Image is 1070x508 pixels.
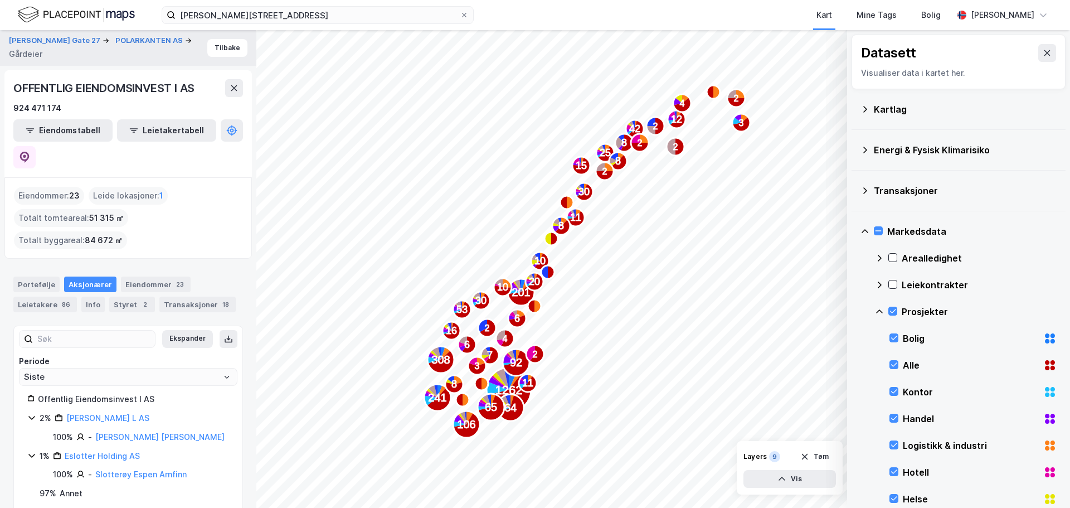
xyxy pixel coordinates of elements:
text: 6 [464,339,470,350]
div: Leide lokasjoner : [89,187,168,205]
text: 42 [629,123,640,134]
div: Totalt tomteareal : [14,209,128,227]
div: Map marker [575,183,593,201]
div: Aksjonærer [64,277,116,292]
div: Map marker [445,375,463,393]
button: Vis [743,470,836,488]
div: 100% [53,468,73,481]
div: Map marker [596,162,614,180]
div: Map marker [494,278,512,296]
div: 86 [60,299,72,310]
div: Map marker [609,152,627,170]
a: [PERSON_NAME] [PERSON_NAME] [95,432,225,442]
text: 2 [673,142,678,152]
input: Søk [33,331,155,347]
div: Map marker [497,394,524,421]
button: Eiendomstabell [13,119,113,142]
div: Arealledighet [902,251,1057,265]
text: 16 [446,325,457,336]
div: Energi & Fysisk Klimarisiko [874,143,1057,157]
div: Offentlig Eiendomsinvest I AS [38,393,229,406]
input: Søk på adresse, matrikkel, gårdeiere, leietakere eller personer [176,7,460,23]
div: Map marker [427,346,454,373]
div: Map marker [541,265,555,279]
div: Mine Tags [857,8,897,22]
text: 241 [428,391,446,404]
text: 8 [451,379,457,390]
img: logo.f888ab2527a4732fd821a326f86c7f29.svg [18,5,135,25]
div: Map marker [508,309,526,327]
div: Kart [816,8,832,22]
div: Periode [19,355,237,368]
div: Map marker [531,252,549,270]
div: Bolig [903,332,1039,345]
text: 3 [475,361,480,371]
div: Kontor [903,385,1039,399]
div: Map marker [503,349,529,376]
text: 2 [734,94,739,103]
text: 8 [558,220,564,231]
text: 2 [653,122,658,131]
div: Map marker [673,94,691,112]
text: 106 [457,418,475,430]
div: Map marker [487,367,531,412]
div: 2% [40,412,51,425]
div: Map marker [732,114,750,132]
div: Map marker [496,330,514,347]
div: Prosjekter [902,305,1057,318]
div: Map marker [646,117,664,135]
div: Map marker [552,217,570,235]
div: Eiendommer [121,277,191,292]
span: 84 672 ㎡ [85,234,123,247]
button: Tøm [793,448,836,466]
text: 8 [621,137,627,148]
div: [PERSON_NAME] [971,8,1034,22]
a: Eslotter Holding AS [65,451,140,461]
div: Eiendommer : [14,187,84,205]
text: 10 [497,282,508,293]
div: Map marker [544,232,558,245]
text: 8 [615,156,621,167]
div: Layers [743,452,767,461]
div: Handel [903,412,1039,425]
div: Annet [60,487,82,500]
text: 65 [485,401,497,413]
div: Map marker [453,411,480,438]
div: 924 471 174 [13,101,61,115]
div: Map marker [572,157,590,175]
div: 100% [53,430,73,444]
text: 12 [671,114,682,125]
text: 10 [534,255,546,267]
text: 30 [475,295,487,306]
div: Markedsdata [887,225,1057,238]
text: 2 [638,138,643,148]
text: 308 [431,354,450,366]
span: 23 [69,189,80,202]
div: Map marker [478,319,496,337]
div: 18 [220,299,231,310]
div: Alle [903,359,1039,372]
text: 201 [512,286,530,298]
div: Map marker [519,374,537,392]
div: Map marker [508,279,534,306]
div: 1% [40,449,50,463]
div: Map marker [526,345,544,363]
text: 30 [578,186,590,197]
text: 6 [514,313,520,324]
text: 3 [739,118,744,128]
div: Map marker [668,110,685,128]
button: POLARKANTEN AS [115,35,185,46]
div: 9 [769,451,780,462]
div: Map marker [560,196,573,209]
text: 92 [510,356,522,369]
text: 11 [522,378,533,389]
span: 1 [159,189,163,202]
div: Kontrollprogram for chat [1014,454,1070,508]
div: Map marker [526,273,543,291]
div: Logistikk & industri [903,439,1039,452]
div: Helse [903,492,1039,506]
div: 23 [174,279,186,290]
div: Map marker [626,120,644,138]
text: 1262 [495,383,523,397]
text: 2 [533,350,538,359]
